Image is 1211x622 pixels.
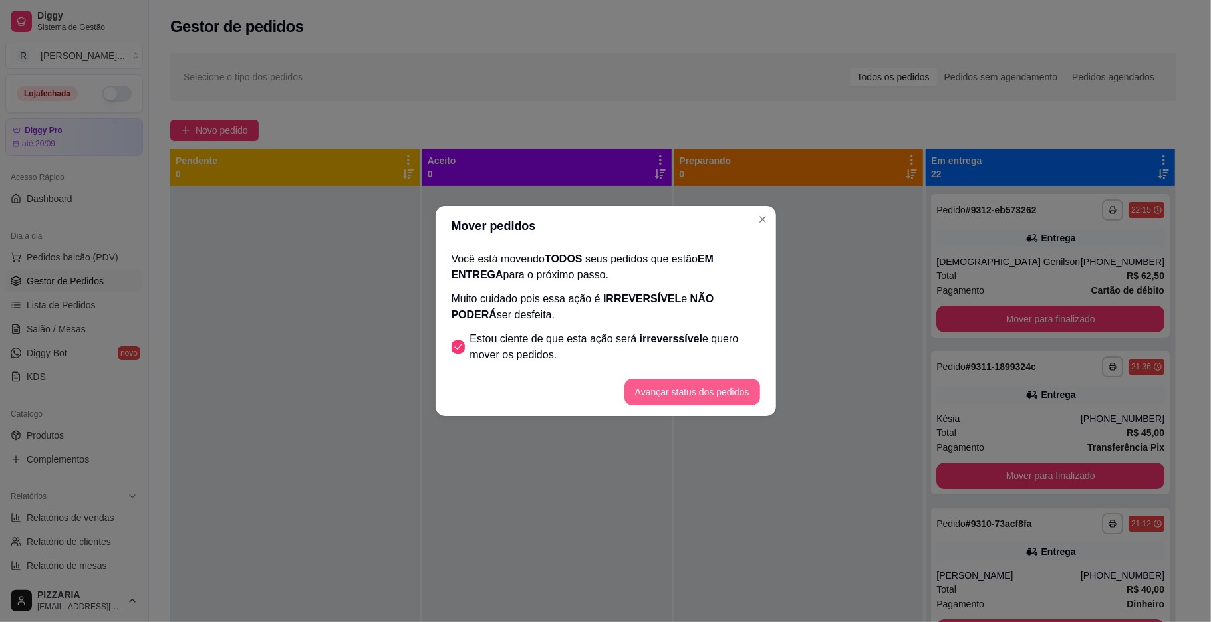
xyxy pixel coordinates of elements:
p: Você está movendo seus pedidos que estão para o próximo passo. [452,251,760,283]
span: irreverssível [640,333,702,344]
button: Avançar status dos pedidos [624,379,760,405]
p: Muito cuidado pois essa ação é e ser desfeita. [452,291,760,323]
button: Close [752,209,773,230]
span: Estou ciente de que esta ação será e quero mover os pedidos. [470,331,760,363]
span: TODOS [545,253,583,264]
header: Mover pedidos [436,206,776,246]
span: IRREVERSÍVEL [603,293,681,304]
